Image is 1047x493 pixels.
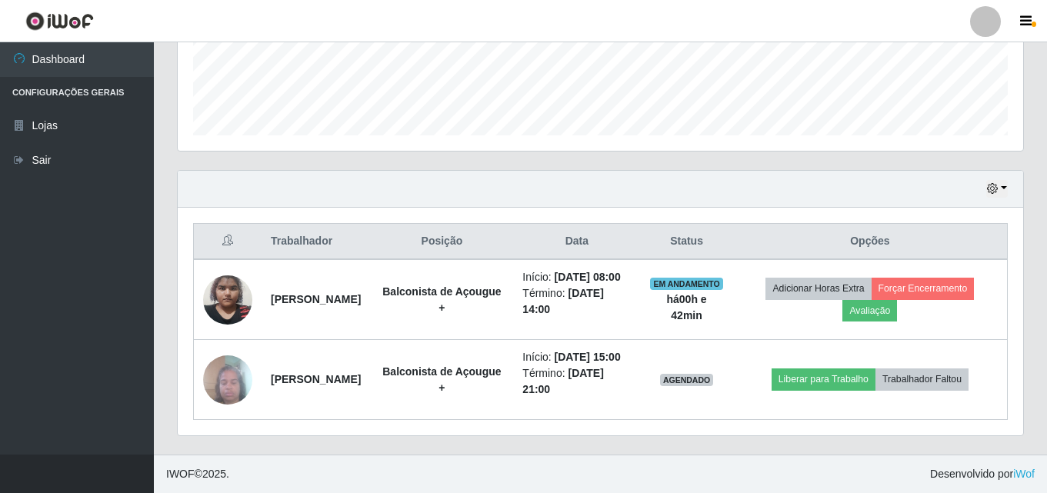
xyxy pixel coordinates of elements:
img: 1707335011957.jpeg [203,347,252,412]
strong: [PERSON_NAME] [271,293,361,305]
strong: [PERSON_NAME] [271,373,361,385]
button: Forçar Encerramento [872,278,975,299]
li: Início: [522,349,631,365]
li: Término: [522,365,631,398]
button: Trabalhador Faltou [875,368,969,390]
th: Opções [733,224,1008,260]
li: Término: [522,285,631,318]
span: © 2025 . [166,466,229,482]
th: Status [640,224,732,260]
span: Desenvolvido por [930,466,1035,482]
th: Trabalhador [262,224,370,260]
img: 1701273073882.jpeg [203,267,252,332]
time: [DATE] 08:00 [555,271,621,283]
button: Avaliação [842,300,897,321]
strong: Balconista de Açougue + [382,365,501,394]
strong: Balconista de Açougue + [382,285,501,314]
a: iWof [1013,468,1035,480]
span: EM ANDAMENTO [650,278,723,290]
th: Posição [370,224,513,260]
span: AGENDADO [660,374,714,386]
th: Data [513,224,640,260]
img: CoreUI Logo [25,12,94,31]
li: Início: [522,269,631,285]
button: Adicionar Horas Extra [765,278,871,299]
time: [DATE] 15:00 [555,351,621,363]
button: Liberar para Trabalho [772,368,875,390]
span: IWOF [166,468,195,480]
strong: há 00 h e 42 min [666,293,706,321]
